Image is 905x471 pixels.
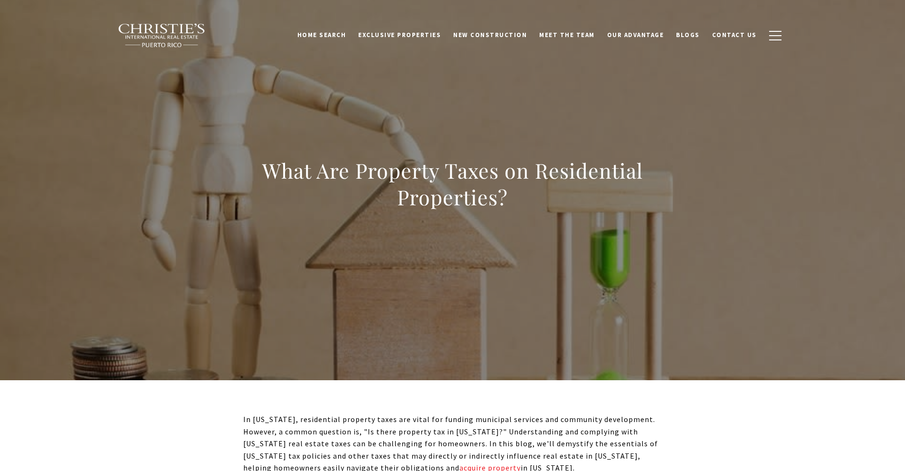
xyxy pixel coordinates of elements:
h1: What Are Property Taxes on Residential Properties? [243,157,662,211]
a: Our Advantage [601,26,670,44]
span: Contact Us [712,31,757,39]
a: Exclusive Properties [352,26,447,44]
span: Exclusive Properties [358,31,441,39]
a: Blogs [670,26,706,44]
a: New Construction [447,26,533,44]
span: Our Advantage [607,31,664,39]
span: New Construction [453,31,527,39]
img: Christie's International Real Estate black text logo [118,23,206,48]
a: Home Search [291,26,352,44]
span: Blogs [676,31,700,39]
a: Meet the Team [533,26,601,44]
